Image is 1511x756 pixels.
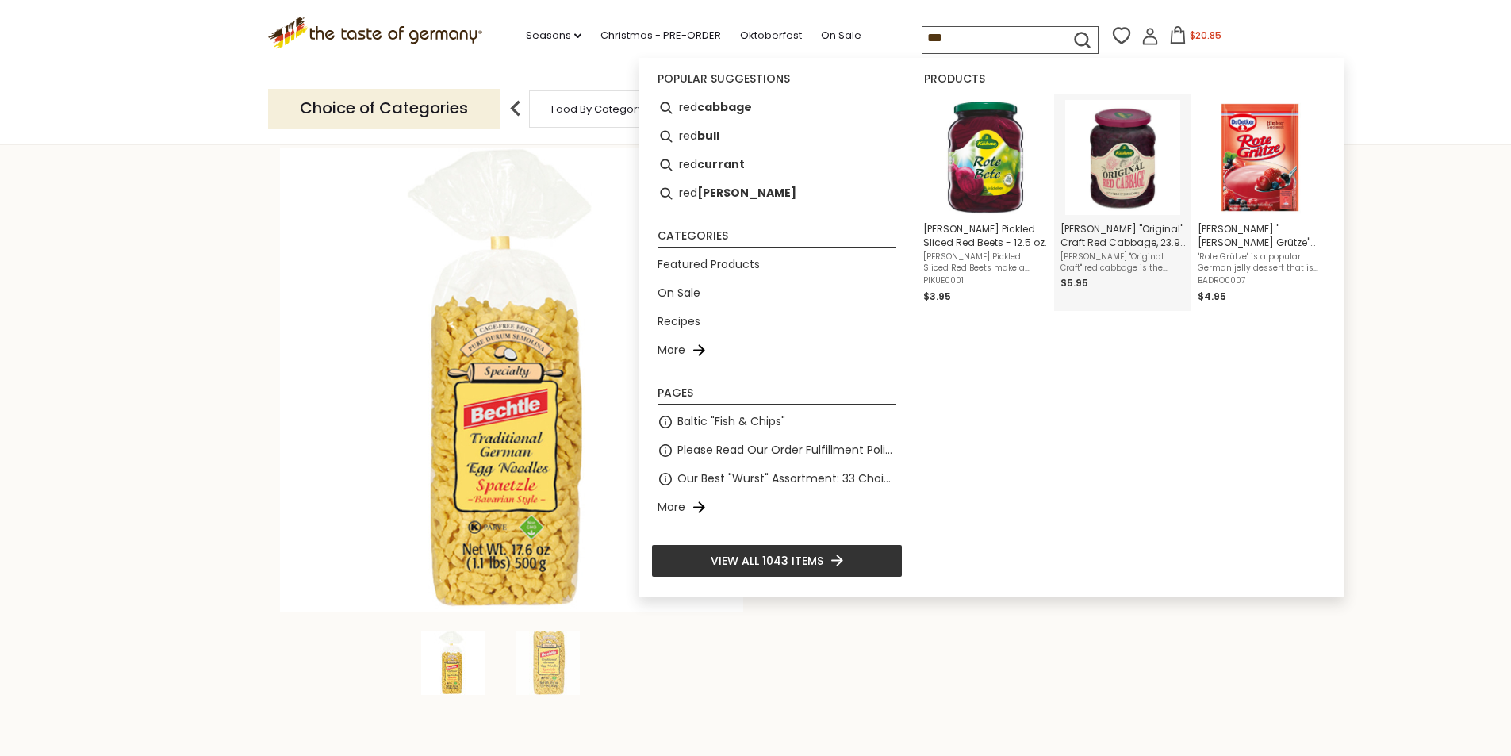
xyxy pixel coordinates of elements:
[1198,275,1322,286] span: BADRO0007
[651,122,903,151] li: red bull
[280,148,744,612] img: Bechtle Egg Spaetzle Bavarian Style - 17.6 oz.
[1162,26,1229,50] button: $20.85
[923,251,1048,274] span: [PERSON_NAME] Pickled Sliced Red Beets make a healthy, delicious snack, sandwich stacker, or sala...
[1060,251,1185,274] span: [PERSON_NAME] "Original Craft" red cabbage is the perfect side dish for anything from grilled bra...
[500,93,531,125] img: previous arrow
[924,73,1332,90] li: Products
[697,98,752,117] b: cabbage
[651,436,903,465] li: Please Read Our Order Fulfillment Policies
[658,313,700,331] a: Recipes
[1060,222,1185,249] span: [PERSON_NAME] "Original" Craft Red Cabbage, 23.9 oz
[1198,100,1322,305] a: [PERSON_NAME] "[PERSON_NAME] Grütze" Raspberry Red Fruit Jelly Dessert, 1.4 oz, 3-pack"Rote Grütz...
[421,631,485,695] img: Bechtle Egg Spaetzle Bavarian Style - 17.6 oz.
[1198,222,1322,249] span: [PERSON_NAME] "[PERSON_NAME] Grütze" Raspberry Red Fruit Jelly Dessert, 1.4 oz, 3-pack
[651,279,903,308] li: On Sale
[923,275,1048,286] span: PIKUE0001
[697,127,719,145] b: bull
[651,94,903,122] li: red cabbage
[658,284,700,302] a: On Sale
[658,73,896,90] li: Popular suggestions
[711,552,823,570] span: View all 1043 items
[639,58,1344,597] div: Instant Search Results
[651,465,903,493] li: Our Best "Wurst" Assortment: 33 Choices For The Grillabend
[551,103,643,115] a: Food By Category
[526,27,581,44] a: Seasons
[651,151,903,179] li: red currant
[1060,100,1185,305] a: Kuehne Original Craft Red Cabbage[PERSON_NAME] "Original" Craft Red Cabbage, 23.9 oz[PERSON_NAME]...
[677,470,896,488] a: Our Best "Wurst" Assortment: 33 Choices For The Grillabend
[651,251,903,279] li: Featured Products
[677,413,785,431] a: Baltic "Fish & Chips"
[697,184,796,202] b: [PERSON_NAME]
[600,27,721,44] a: Christmas - PRE-ORDER
[516,631,580,695] img: Bechtle Egg Spaetzle Bavarian Style - 17.6 oz.
[651,544,903,578] li: View all 1043 items
[740,27,802,44] a: Oktoberfest
[651,493,903,522] li: More
[658,255,760,274] a: Featured Products
[651,408,903,436] li: Baltic "Fish & Chips"
[821,27,861,44] a: On Sale
[1191,94,1329,311] li: Dr. Oetker "Rote Grütze" Raspberry Red Fruit Jelly Dessert, 1.4 oz, 3-pack
[651,336,903,365] li: More
[677,441,896,459] a: Please Read Our Order Fulfillment Policies
[658,230,896,248] li: Categories
[1190,29,1221,42] span: $20.85
[268,89,500,128] p: Choice of Categories
[1198,290,1226,303] span: $4.95
[658,387,896,405] li: Pages
[1065,100,1180,215] img: Kuehne Original Craft Red Cabbage
[1060,276,1088,290] span: $5.95
[923,222,1048,249] span: [PERSON_NAME] Pickled Sliced Red Beets - 12.5 oz.
[917,94,1054,311] li: Kuehne Pickled Sliced Red Beets - 12.5 oz.
[1054,94,1191,311] li: Kuehne "Original" Craft Red Cabbage, 23.9 oz
[923,100,1048,305] a: [PERSON_NAME] Pickled Sliced Red Beets - 12.5 oz.[PERSON_NAME] Pickled Sliced Red Beets make a he...
[697,155,745,174] b: currant
[651,179,903,208] li: red wurst
[1198,251,1322,274] span: "Rote Grütze" is a popular German jelly dessert that is light and super [PERSON_NAME]-fruity. Add...
[923,290,951,303] span: $3.95
[651,308,903,336] li: Recipes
